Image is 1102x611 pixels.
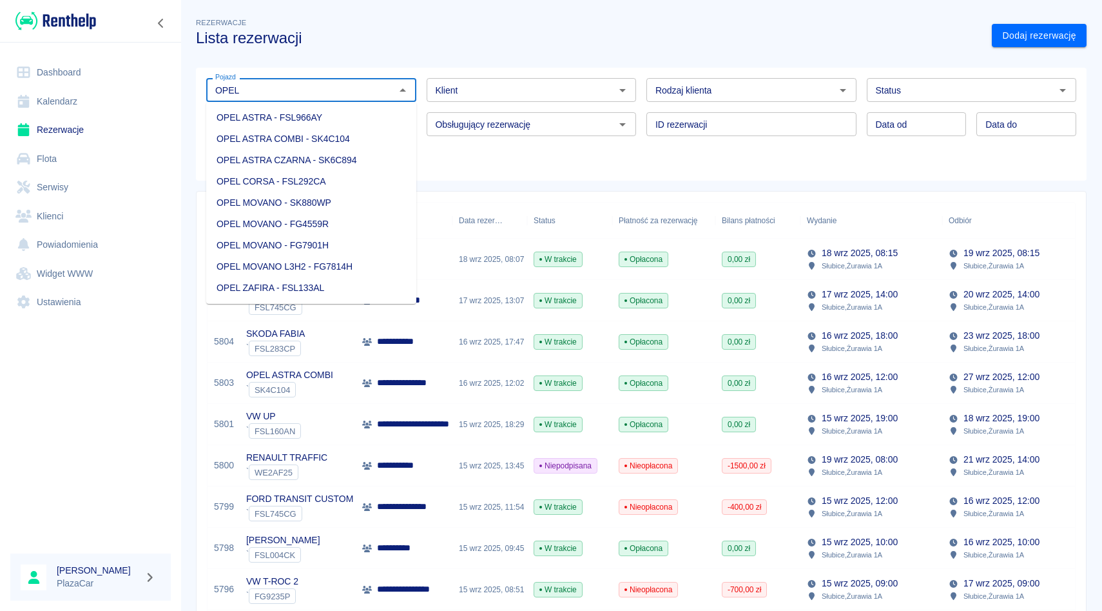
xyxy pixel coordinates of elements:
div: 16 wrz 2025, 12:02 [452,363,527,404]
span: 0,00 zł [722,419,755,430]
button: Otwórz [1054,81,1072,99]
input: DD.MM.YYYY [867,112,967,136]
span: 0,00 zł [722,377,755,389]
div: Odbiór [949,203,972,239]
p: 27 wrz 2025, 12:00 [963,370,1039,384]
div: ` [246,547,320,563]
p: Słubice , Żurawia 1A [822,508,882,519]
div: Data rezerwacji [452,203,527,239]
p: 23 wrz 2025, 18:00 [963,329,1039,343]
div: ` [246,588,298,604]
div: 15 wrz 2025, 11:54 [452,486,527,528]
a: Widget WWW [10,259,171,288]
div: ` [246,382,333,397]
a: 5803 [214,376,234,390]
span: 0,00 zł [722,543,755,554]
p: 21 wrz 2025, 14:00 [963,453,1039,466]
p: 17 wrz 2025, 09:00 [963,577,1039,590]
span: W trakcie [534,254,582,265]
p: Słubice , Żurawia 1A [822,384,882,396]
li: OPEL ZAFIRA - FSL133AL [206,277,416,299]
p: PlazaCar [57,577,139,590]
p: FORD TRANSIT CUSTOM [246,492,353,506]
div: 17 wrz 2025, 13:07 [452,280,527,321]
p: Słubice , Żurawia 1A [822,301,882,313]
p: 15 wrz 2025, 19:00 [822,412,898,425]
span: 0,00 zł [722,295,755,306]
div: Płatność za rezerwację [619,203,698,239]
span: FSL283CP [249,344,300,354]
span: W trakcie [534,584,582,596]
p: 20 wrz 2025, 14:00 [963,288,1039,301]
div: ` [246,423,301,439]
p: [PERSON_NAME] [246,534,320,547]
span: FSL160AN [249,426,300,436]
p: Słubice , Żurawia 1A [963,590,1024,602]
span: Opłacona [619,543,668,554]
p: Słubice , Żurawia 1A [963,343,1024,354]
p: Słubice , Żurawia 1A [822,590,882,602]
a: Ustawienia [10,288,171,317]
div: 15 wrz 2025, 08:51 [452,569,527,610]
button: Otwórz [614,81,632,99]
p: Słubice , Żurawia 1A [963,425,1024,437]
p: 16 wrz 2025, 10:00 [963,536,1039,549]
span: -1500,00 zł [722,460,771,472]
span: W trakcie [534,295,582,306]
p: Słubice , Żurawia 1A [963,466,1024,478]
p: Słubice , Żurawia 1A [822,260,882,272]
span: Opłacona [619,419,668,430]
div: 15 wrz 2025, 18:29 [452,404,527,445]
span: Nieopłacona [619,501,677,513]
button: Zamknij [394,81,412,99]
span: FSL745CG [249,509,302,519]
p: 15 wrz 2025, 12:00 [822,494,898,508]
p: Słubice , Żurawia 1A [822,343,882,354]
p: Słubice , Żurawia 1A [963,384,1024,396]
span: Opłacona [619,336,668,348]
li: OPEL ASTRA COMBI - SK4C104 [206,128,416,150]
span: WE2AF25 [249,468,298,477]
button: Sort [503,212,521,230]
div: 15 wrz 2025, 09:45 [452,528,527,569]
a: 5801 [214,417,234,431]
p: 15 wrz 2025, 10:00 [822,536,898,549]
span: W trakcie [534,543,582,554]
div: 15 wrz 2025, 13:45 [452,445,527,486]
p: 19 wrz 2025, 08:00 [822,453,898,466]
p: 16 wrz 2025, 12:00 [822,370,898,384]
input: DD.MM.YYYY [976,112,1076,136]
p: VW T-ROC 2 [246,575,298,588]
span: Nieopłacona [619,584,677,596]
span: 0,00 zł [722,336,755,348]
div: Wydanie [807,203,836,239]
div: 18 wrz 2025, 08:07 [452,239,527,280]
a: 5804 [214,335,234,348]
span: -400,00 zł [722,501,766,513]
li: OPEL ASTRA CZARNA - SK6C894 [206,150,416,171]
p: 18 wrz 2025, 19:00 [963,412,1039,425]
p: VW UP [246,410,301,423]
span: Niepodpisana [534,460,597,472]
span: FSL745CG [249,303,302,312]
h3: Lista rezerwacji [196,29,981,47]
div: Płatność za rezerwację [612,203,715,239]
span: W trakcie [534,501,582,513]
div: Klient [356,203,452,239]
a: Dashboard [10,58,171,87]
p: Słubice , Żurawia 1A [822,425,882,437]
span: FSL004CK [249,550,300,560]
h6: [PERSON_NAME] [57,564,139,577]
p: 17 wrz 2025, 14:00 [822,288,898,301]
button: Otwórz [614,115,632,134]
span: 0,00 zł [722,254,755,265]
a: Renthelp logo [10,10,96,32]
p: 16 wrz 2025, 12:00 [963,494,1039,508]
p: 18 wrz 2025, 08:15 [822,246,898,260]
div: Status [534,203,556,239]
button: Zwiń nawigację [151,15,171,32]
a: 5798 [214,541,234,555]
button: Sort [836,212,855,230]
p: Słubice , Żurawia 1A [822,549,882,561]
li: OPEL ASTRA - FSL966AY [206,107,416,128]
